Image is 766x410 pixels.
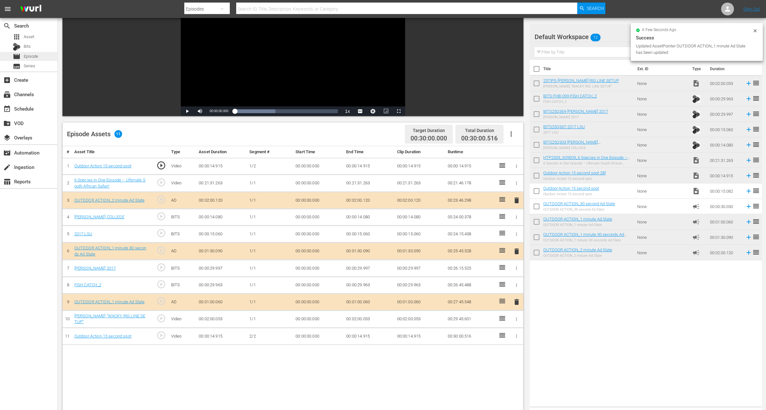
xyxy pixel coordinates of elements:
td: Video [169,175,196,192]
svg: Add to Episode [745,157,752,164]
a: 2017 LSU [74,231,92,236]
div: Updated AssetPointer OUTDOOR ACTION_1 minute Ad Slate has been updated [636,43,751,56]
td: Video [169,310,196,328]
td: 00:24:15.438 [445,226,496,243]
span: reorder [752,141,760,148]
td: 2/2 [247,328,293,345]
th: Type [169,146,196,158]
span: Create [3,76,11,84]
th: Type [688,60,706,78]
button: Jump To Time [367,106,379,116]
td: 00:00:14.080 [395,209,445,226]
td: BITS [169,209,196,226]
a: OUTDOOR ACTION_1 minute Ad Slate [543,217,612,222]
td: 9 [62,294,72,311]
td: 00:25:45.528 [445,243,496,260]
td: 00:00:00.000 [293,328,344,345]
svg: Add to Episode [745,126,752,133]
span: Bits [24,43,31,50]
td: Video [169,328,196,345]
td: 00:00:29.997 [707,106,743,122]
td: 00:00:29.963 [395,277,445,294]
span: play_circle_outline [156,228,166,238]
td: 6 [62,243,72,260]
div: [PERSON_NAME] 2017 [543,115,608,119]
td: 1/1 [247,310,293,328]
a: [PERSON_NAME] 2017 [74,266,116,271]
button: delete [513,297,520,307]
td: Video [169,158,196,175]
td: 00:00:00.000 [293,226,344,243]
th: Asset Title [72,146,150,158]
button: Captions [354,106,367,116]
span: reorder [752,156,760,164]
a: [PERSON_NAME] “WACKY RIG LINE SETUP” [74,314,145,324]
span: reorder [752,125,760,133]
a: 6 Species in One Episode – Ultimate South African Safari! [74,178,146,188]
div: [PERSON_NAME] “WACKY RIG LINE SETUP” [543,84,619,88]
td: 1 [62,158,72,175]
span: delete [513,298,520,306]
td: 00:00:00.000 [293,294,344,311]
div: Outdoor Action 15 second spot [543,192,599,196]
td: 00:00:00.000 [293,243,344,260]
th: Runtime [445,146,496,158]
td: 1/1 [247,294,293,311]
span: Channels [3,91,11,98]
a: Outdoor Action 15 second spot 28f [543,171,606,175]
a: Outdoor Action 15 second spot [74,163,131,168]
td: 00:00:00.000 [293,310,344,328]
svg: Add to Episode [745,141,752,148]
img: ans4CAIJ8jUAAAAAAAAAAAAAAAAAAAAAAAAgQb4GAAAAAAAAAAAAAAAAAAAAAAAAJMjXAAAAAAAAAAAAAAAAAAAAAAAAgAT5G... [15,2,46,17]
td: 1/1 [247,226,293,243]
td: AD [169,192,196,209]
td: 2 [62,175,72,192]
svg: Add to Episode [745,249,752,256]
span: play_circle_outline [156,161,166,170]
button: delete [513,247,520,256]
svg: Add to Episode [745,234,752,241]
img: TV Bits [692,126,700,134]
div: FISH CATCH_2 [543,100,597,104]
div: [PERSON_NAME] COLLEGE [543,146,632,150]
span: reorder [752,233,760,241]
td: 00:02:00.053 [196,310,247,328]
span: play_circle_outline [156,195,166,204]
td: 00:30:00.516 [445,328,496,345]
td: 1/1 [247,192,293,209]
span: reorder [752,187,760,195]
span: Ingestion [3,163,11,171]
span: Series [24,63,35,69]
td: 00:02:00.053 [707,76,743,91]
a: OUTDOOR ACTION_1 minute Ad Slate [74,299,145,304]
span: reorder [752,79,760,87]
td: 00:02:00.120 [707,245,743,260]
span: reorder [752,95,760,102]
div: Total Duration [461,126,498,135]
button: Search [577,3,605,14]
a: 25TIPS-[PERSON_NAME] RIG LINE SETUP [543,78,619,83]
td: 1/1 [247,260,293,277]
td: 00:00:00.000 [293,192,344,209]
th: Asset Duration [196,146,247,158]
a: BITS-FHB-099-FISH CATCH_2 [543,94,597,98]
a: FISH CATCH_2 [74,282,102,287]
span: Reports [3,178,11,186]
a: OUTDOOR ACTION_30 second Ad Slate [543,201,615,206]
div: Progress Bar [235,109,338,113]
td: 00:00:15.060 [196,226,247,243]
td: 00:21:31.263 [395,175,445,192]
span: play_circle_outline [156,296,166,306]
div: Default Workspace [535,28,748,46]
div: Outdoor Action 15 second spot [543,177,606,181]
span: delete [513,247,520,255]
th: Title [543,60,634,78]
td: 00:00:14.915 [196,328,247,345]
div: 2017 LSU [543,130,585,135]
span: Bits [692,94,700,103]
a: Outdoor Action 15 second spot [74,334,131,339]
td: 00:00:14.080 [344,209,394,226]
th: End Time [344,146,394,158]
span: play_circle_outline [156,314,166,323]
td: 00:00:29.997 [196,260,247,277]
